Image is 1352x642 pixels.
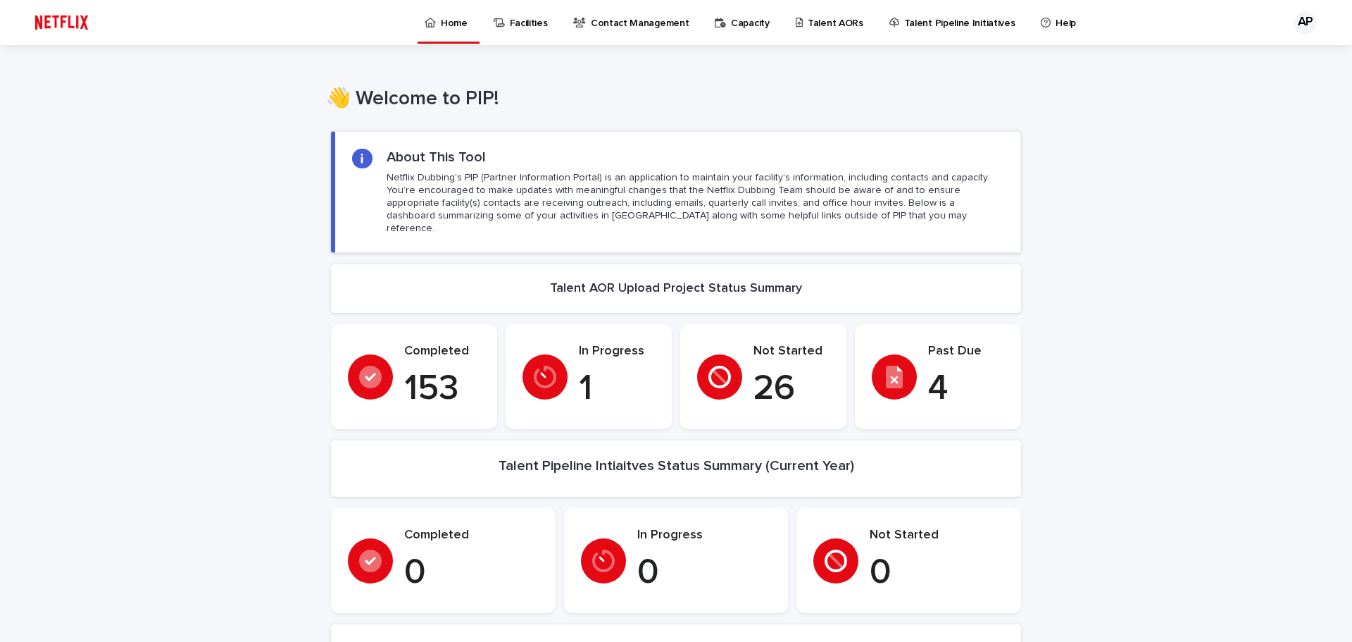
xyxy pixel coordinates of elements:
[753,344,830,359] p: Not Started
[928,368,1004,410] p: 4
[404,528,539,543] p: Completed
[637,528,772,543] p: In Progress
[326,87,1016,111] h1: 👋 Welcome to PIP!
[753,368,830,410] p: 26
[404,344,480,359] p: Completed
[870,552,1004,594] p: 0
[579,344,655,359] p: In Progress
[387,171,1003,235] p: Netflix Dubbing's PIP (Partner Information Portal) is an application to maintain your facility's ...
[928,344,1004,359] p: Past Due
[579,368,655,410] p: 1
[637,552,772,594] p: 0
[404,552,539,594] p: 0
[404,368,480,410] p: 153
[387,149,486,166] h2: About This Tool
[28,8,95,37] img: ifQbXi3ZQGMSEF7WDB7W
[870,528,1004,543] p: Not Started
[1294,11,1317,34] div: AP
[550,281,802,297] h2: Talent AOR Upload Project Status Summary
[499,457,854,474] h2: Talent Pipeline Intiaitves Status Summary (Current Year)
